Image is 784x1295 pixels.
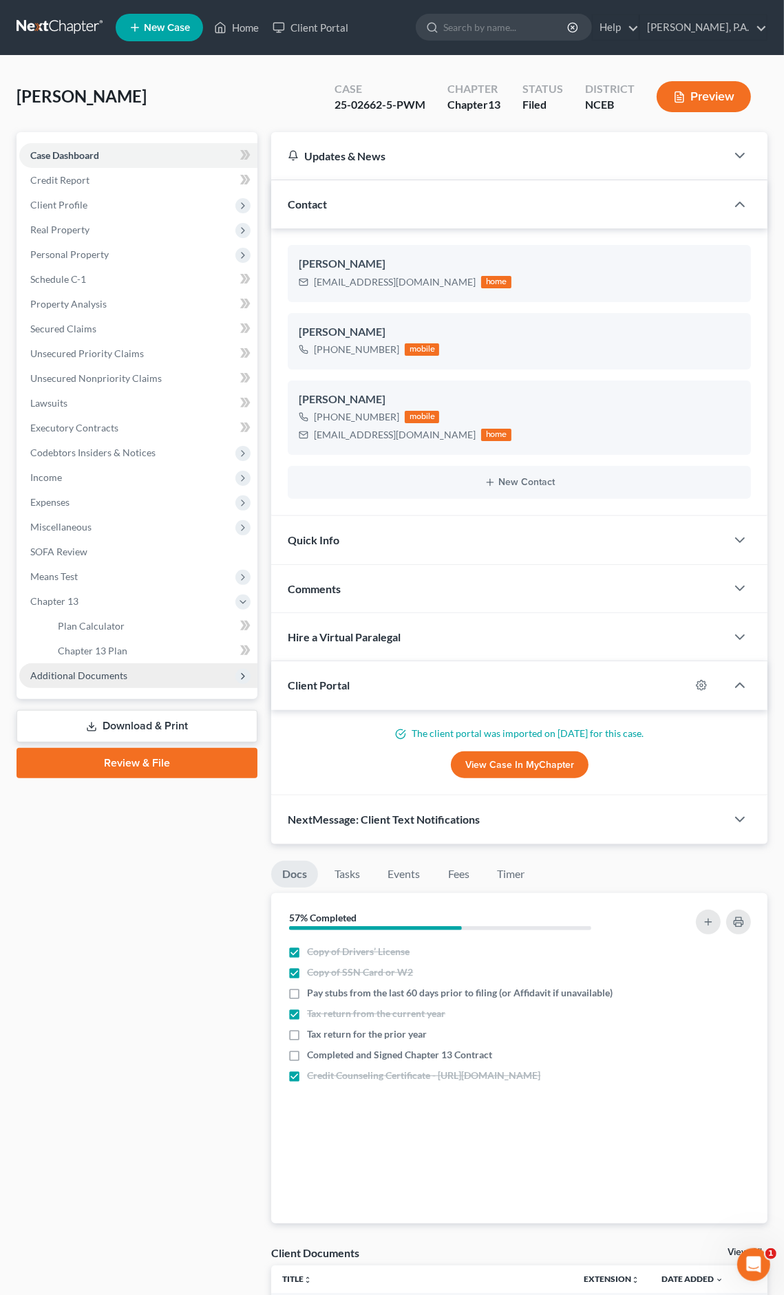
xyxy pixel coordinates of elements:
span: Secured Claims [30,323,96,334]
i: unfold_more [631,1276,639,1284]
a: Home [207,15,266,40]
p: The client portal was imported on [DATE] for this case. [288,727,751,740]
span: Additional Documents [30,670,127,681]
a: Titleunfold_more [282,1274,312,1284]
a: Executory Contracts [19,416,257,440]
span: Real Property [30,224,89,235]
span: NextMessage: Client Text Notifications [288,813,480,826]
span: Client Portal [288,678,350,692]
span: Quick Info [288,533,339,546]
span: Credit Report [30,174,89,186]
span: Codebtors Insiders & Notices [30,447,156,458]
div: [PERSON_NAME] [299,324,740,341]
div: [PERSON_NAME] [299,392,740,408]
span: Means Test [30,570,78,582]
a: Tasks [324,861,371,888]
span: Credit Counseling Certificate - [URL][DOMAIN_NAME] [307,1069,540,1082]
a: Secured Claims [19,317,257,341]
a: Extensionunfold_more [584,1274,639,1284]
div: Updates & News [288,149,710,163]
a: Lawsuits [19,391,257,416]
span: Copy of Drivers’ License [307,945,410,959]
div: [PERSON_NAME] [299,256,740,272]
span: Contact [288,197,327,211]
span: Schedule C-1 [30,273,86,285]
div: NCEB [585,97,635,113]
a: Docs [271,861,318,888]
div: Filed [522,97,563,113]
strong: 57% Completed [289,912,357,923]
span: Comments [288,582,341,595]
div: mobile [405,343,439,356]
span: Tax return from the current year [307,1007,445,1020]
i: unfold_more [304,1276,312,1284]
span: Copy of SSN Card or W2 [307,965,413,979]
span: Unsecured Priority Claims [30,347,144,359]
span: Personal Property [30,248,109,260]
a: Property Analysis [19,292,257,317]
span: Income [30,471,62,483]
a: Unsecured Priority Claims [19,341,257,366]
a: Case Dashboard [19,143,257,168]
span: 13 [488,98,500,111]
input: Search by name... [443,14,569,40]
span: Unsecured Nonpriority Claims [30,372,162,384]
button: New Contact [299,477,740,488]
a: Schedule C-1 [19,267,257,292]
span: Chapter 13 Plan [58,645,127,656]
a: Client Portal [266,15,355,40]
div: Chapter [447,97,500,113]
a: [PERSON_NAME], P.A. [640,15,767,40]
span: Lawsuits [30,397,67,409]
a: Events [377,861,431,888]
a: Date Added expand_more [661,1274,723,1284]
div: [PHONE_NUMBER] [314,343,399,356]
span: New Case [144,23,190,33]
div: [EMAIL_ADDRESS][DOMAIN_NAME] [314,275,476,289]
div: [PHONE_NUMBER] [314,410,399,424]
div: Status [522,81,563,97]
div: home [481,276,511,288]
a: Credit Report [19,168,257,193]
span: Chapter 13 [30,595,78,607]
a: Review & File [17,748,257,778]
i: expand_more [715,1276,723,1284]
a: Unsecured Nonpriority Claims [19,366,257,391]
a: View All [728,1248,762,1257]
iframe: Intercom live chat [737,1248,770,1281]
a: Fees [436,861,480,888]
div: home [481,429,511,441]
div: mobile [405,411,439,423]
div: 25-02662-5-PWM [335,97,425,113]
span: Expenses [30,496,70,508]
span: Hire a Virtual Paralegal [288,630,401,643]
button: Preview [657,81,751,112]
a: SOFA Review [19,539,257,564]
div: Chapter [447,81,500,97]
a: Timer [486,861,536,888]
span: Executory Contracts [30,422,118,434]
span: Client Profile [30,199,87,211]
span: Case Dashboard [30,149,99,161]
span: Completed and Signed Chapter 13 Contract [307,1048,492,1062]
a: View Case in MyChapter [451,751,589,779]
div: [EMAIL_ADDRESS][DOMAIN_NAME] [314,428,476,442]
a: Download & Print [17,710,257,742]
span: [PERSON_NAME] [17,86,147,106]
span: Tax return for the prior year [307,1027,427,1041]
a: Chapter 13 Plan [47,639,257,663]
span: Miscellaneous [30,521,92,533]
a: Plan Calculator [47,614,257,639]
span: SOFA Review [30,546,87,557]
div: Case [335,81,425,97]
div: District [585,81,635,97]
span: Plan Calculator [58,620,125,632]
a: Help [593,15,639,40]
span: 1 [765,1248,776,1259]
div: Client Documents [271,1245,359,1260]
span: Pay stubs from the last 60 days prior to filing (or Affidavit if unavailable) [307,986,613,1000]
span: Property Analysis [30,298,107,310]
